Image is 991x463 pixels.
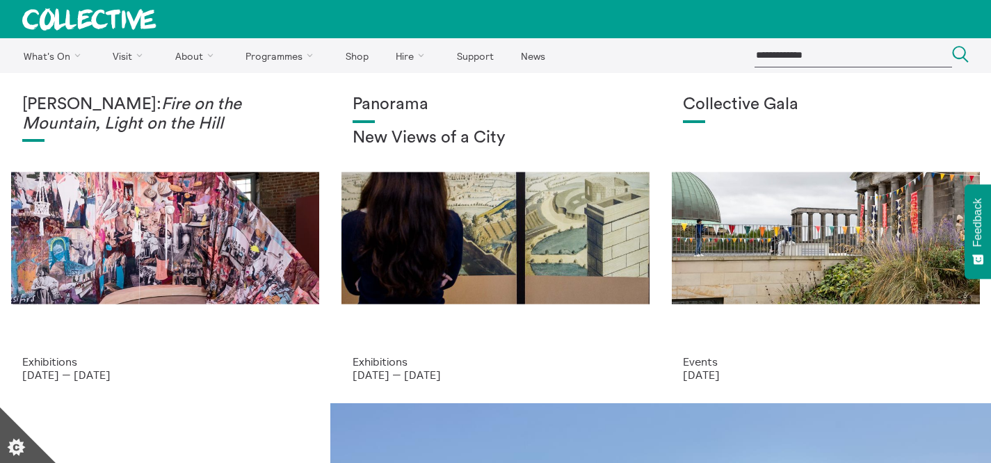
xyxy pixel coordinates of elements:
a: News [508,38,557,73]
a: Support [444,38,506,73]
span: Feedback [972,198,984,247]
p: Events [683,355,969,368]
p: Exhibitions [22,355,308,368]
a: Collective Panorama June 2025 small file 8 Panorama New Views of a City Exhibitions [DATE] — [DATE] [330,73,661,403]
p: Exhibitions [353,355,638,368]
a: Programmes [234,38,331,73]
h1: Panorama [353,95,638,115]
a: What's On [11,38,98,73]
button: Feedback - Show survey [965,184,991,279]
p: [DATE] — [DATE] [353,368,638,381]
a: About [163,38,231,73]
a: Hire [384,38,442,73]
em: Fire on the Mountain, Light on the Hill [22,96,241,132]
h1: [PERSON_NAME]: [22,95,308,133]
a: Collective Gala 2023. Image credit Sally Jubb. Collective Gala Events [DATE] [661,73,991,403]
a: Shop [333,38,380,73]
p: [DATE] [683,368,969,381]
p: [DATE] — [DATE] [22,368,308,381]
h1: Collective Gala [683,95,969,115]
h2: New Views of a City [353,129,638,148]
a: Visit [101,38,161,73]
